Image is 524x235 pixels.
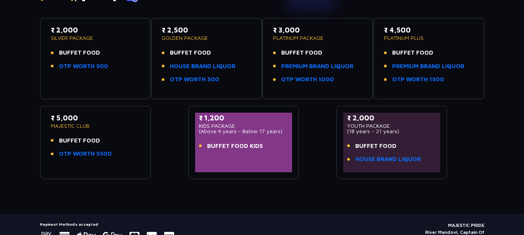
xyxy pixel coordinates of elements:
[281,48,322,57] span: BUFFET FOOD
[162,35,251,41] p: GOLDEN PACKAGE
[384,25,474,35] p: ₹ 4,500
[162,25,251,35] p: ₹ 2,500
[392,62,464,71] a: PREMIUM BRAND LIQUOR
[207,142,263,151] span: BUFFET FOOD KIDS
[199,113,289,123] p: ₹ 1,200
[59,48,100,57] span: BUFFET FOOD
[281,62,353,71] a: PREMIUM BRAND LIQUOR
[59,136,100,145] span: BUFFET FOOD
[347,123,437,129] p: YOUTH PACKAGE
[281,75,334,84] a: OTP WORTH 1000
[355,155,421,164] a: HOUSE BRAND LIQUOR
[273,35,363,41] p: PLATINUM PACKAGE
[199,123,289,129] p: KIDS PACKAGE
[51,35,140,41] p: SILVER PACKAGE
[347,113,437,123] p: ₹ 2,000
[347,129,437,134] p: (18 years - 21 years)
[40,222,174,226] h5: Payment Methods accepted
[59,62,108,71] a: OTP WORTH 500
[273,25,363,35] p: ₹ 3,000
[384,35,474,41] p: PLATINUM PLUS
[199,129,289,134] p: (Above 4 years - Below 17 years)
[51,113,140,123] p: ₹ 5,000
[170,75,219,84] a: OTP WORTH 500
[355,142,396,151] span: BUFFET FOOD
[51,25,140,35] p: ₹ 2,000
[51,123,140,129] p: MAJESTIC CLUB
[170,62,235,71] a: HOUSE BRAND LIQUOR
[170,48,211,57] span: BUFFET FOOD
[392,48,433,57] span: BUFFET FOOD
[392,75,444,84] a: OTP WORTH 1500
[59,149,112,158] a: OTP WORTH 5500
